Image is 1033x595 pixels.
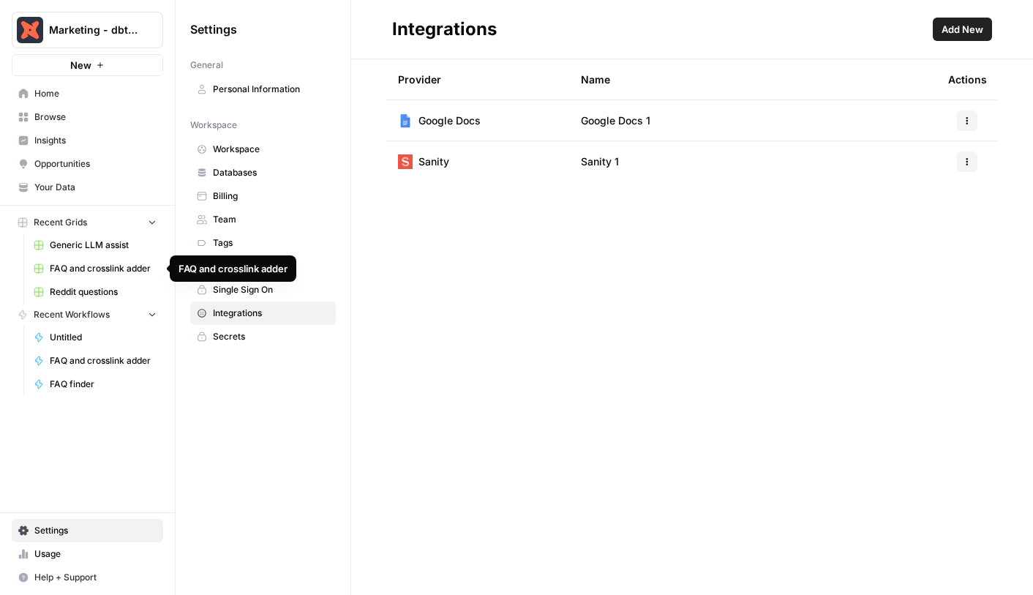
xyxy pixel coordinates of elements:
[49,23,138,37] span: Marketing - dbt Labs
[398,59,441,100] div: Provider
[190,78,336,101] a: Personal Information
[942,22,983,37] span: Add New
[213,283,329,296] span: Single Sign On
[50,239,157,252] span: Generic LLM assist
[27,373,163,396] a: FAQ finder
[50,331,157,344] span: Untitled
[418,113,481,128] span: Google Docs
[190,231,336,255] a: Tags
[34,308,110,321] span: Recent Workflows
[27,233,163,257] a: Generic LLM assist
[190,208,336,231] a: Team
[50,354,157,367] span: FAQ and crosslink adder
[27,326,163,349] a: Untitled
[190,325,336,348] a: Secrets
[398,113,413,128] img: Google Docs
[213,83,329,96] span: Personal Information
[34,111,157,124] span: Browse
[50,262,157,275] span: FAQ and crosslink adder
[12,566,163,589] button: Help + Support
[392,18,497,41] div: Integrations
[50,378,157,391] span: FAQ finder
[34,524,157,537] span: Settings
[12,519,163,542] a: Settings
[34,157,157,171] span: Opportunities
[213,213,329,226] span: Team
[12,129,163,152] a: Insights
[17,17,43,43] img: Marketing - dbt Labs Logo
[213,307,329,320] span: Integrations
[213,330,329,343] span: Secrets
[34,571,157,584] span: Help + Support
[213,190,329,203] span: Billing
[948,59,987,100] div: Actions
[34,134,157,147] span: Insights
[418,154,449,169] span: Sanity
[27,280,163,304] a: Reddit questions
[213,236,329,250] span: Tags
[581,154,619,169] span: Sanity 1
[190,184,336,208] a: Billing
[12,12,163,48] button: Workspace: Marketing - dbt Labs
[12,105,163,129] a: Browse
[190,138,336,161] a: Workspace
[27,349,163,373] a: FAQ and crosslink adder
[213,166,329,179] span: Databases
[12,176,163,199] a: Your Data
[34,181,157,194] span: Your Data
[27,257,163,280] a: FAQ and crosslink adder
[190,161,336,184] a: Databases
[12,304,163,326] button: Recent Workflows
[34,87,157,100] span: Home
[12,152,163,176] a: Opportunities
[179,261,288,276] div: FAQ and crosslink adder
[190,302,336,325] a: Integrations
[12,542,163,566] a: Usage
[398,154,413,169] img: Sanity
[213,143,329,156] span: Workspace
[190,20,237,38] span: Settings
[190,59,223,72] span: General
[70,58,91,72] span: New
[12,54,163,76] button: New
[50,285,157,299] span: Reddit questions
[190,278,336,302] a: Single Sign On
[581,113,650,128] span: Google Docs 1
[933,18,992,41] button: Add New
[12,212,163,233] button: Recent Grids
[190,119,237,132] span: Workspace
[34,216,87,229] span: Recent Grids
[581,59,925,100] div: Name
[34,547,157,561] span: Usage
[190,255,336,278] a: API Providers
[12,82,163,105] a: Home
